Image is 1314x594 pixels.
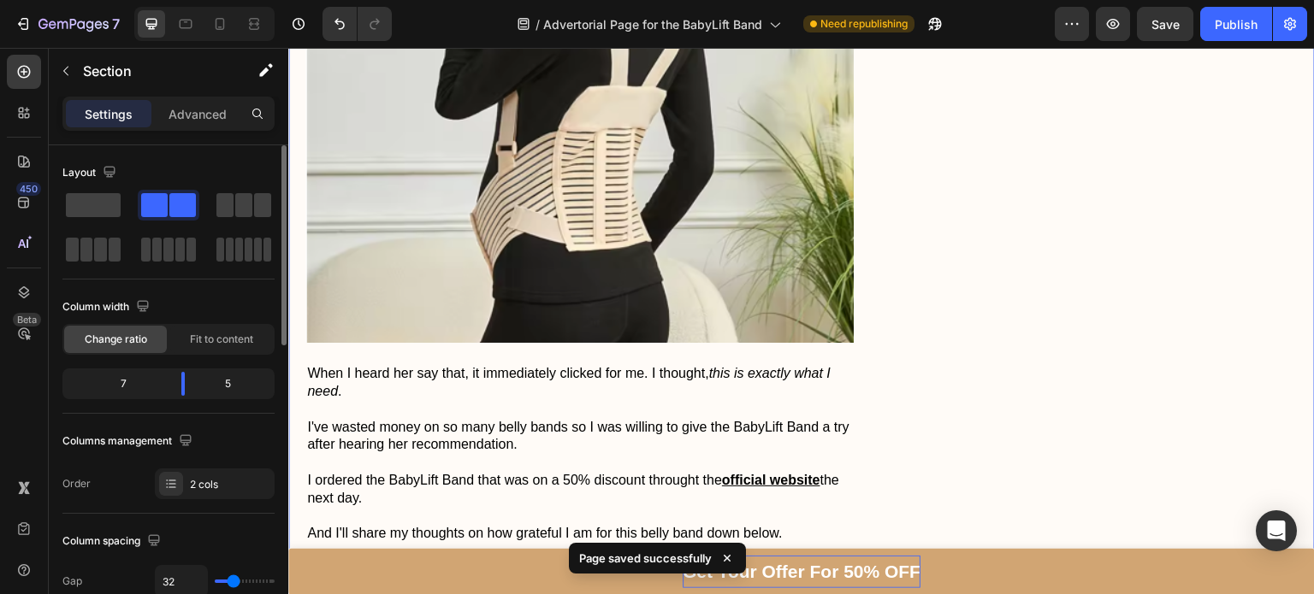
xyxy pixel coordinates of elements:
[536,15,540,33] span: /
[820,16,908,32] span: Need republishing
[190,477,270,492] div: 2 cols
[13,313,41,326] div: Beta
[19,477,564,495] p: And I'll share my thoughts on how grateful I am for this belly band down below.
[66,372,168,396] div: 7
[19,317,564,353] p: When I heard her say that, it immediately clicked for me. I thought, .
[1151,17,1180,32] span: Save
[543,15,762,33] span: Advertorial Page for the BabyLift Band
[62,573,82,589] div: Gap
[198,372,271,396] div: 5
[62,162,120,185] div: Layout
[16,182,41,196] div: 450
[1137,7,1193,41] button: Save
[62,476,91,491] div: Order
[190,332,253,347] span: Fit to content
[112,14,120,34] p: 7
[19,318,542,350] i: this is exactly what I need
[169,105,227,123] p: Advanced
[62,530,164,553] div: Column spacing
[323,7,392,41] div: Undo/Redo
[1256,510,1297,551] div: Open Intercom Messenger
[7,7,127,41] button: 7
[62,296,153,319] div: Column width
[1200,7,1272,41] button: Publish
[434,425,532,439] a: official website
[85,332,147,347] span: Change ratio
[394,508,632,540] p: Get Your Offer For 50% OFF
[19,371,564,407] p: I've wasted money on so many belly bands so I was willing to give the BabyLift Band a try after h...
[85,105,133,123] p: Settings
[62,430,196,453] div: Columns management
[1215,15,1258,33] div: Publish
[579,550,712,567] p: Page saved successfully
[19,424,564,460] p: I ordered the BabyLift Band that was on a 50% discount throught the the next day.
[288,48,1314,594] iframe: Design area
[83,61,223,81] p: Section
